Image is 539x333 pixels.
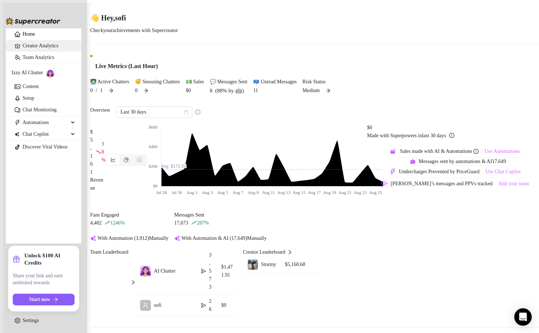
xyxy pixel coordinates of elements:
div: Undercharges Prevented by PriceGuard [390,168,480,176]
button: Use Chat Copilot [479,166,526,178]
span: gift [13,255,20,263]
span: thunderbolt [15,120,20,126]
img: svg%3e [390,148,397,155]
img: svg%3e [410,159,416,164]
span: Use Chat Copilot [485,169,520,175]
a: Chat Monitoring [23,107,57,112]
article: Check your achievements with Supercreator [90,27,178,35]
div: 0 [135,87,137,95]
div: / [96,87,97,95]
img: svg%3e [390,169,396,175]
article: With Automation & AI (17,649) [181,234,247,242]
article: 3,573 [209,251,213,291]
div: segmented control [106,154,147,166]
img: logo-BBDzfeDw.svg [6,17,60,25]
span: 1246 % [111,220,125,226]
span: arrow-right [326,88,331,93]
div: Risk Status [303,78,331,86]
span: calendar [184,110,188,114]
div: 😴 Snoozing Chatters [135,78,180,86]
span: user [143,303,148,308]
span: rise [191,220,196,225]
div: 11 [253,87,258,95]
a: Setup [23,95,34,101]
span: right [131,248,136,317]
span: Izzy AI Chatter [12,69,43,77]
article: 26 [209,297,213,313]
span: AI Chatter [154,267,175,275]
a: Creator Analytics [23,40,75,52]
div: 0 [90,87,93,95]
div: 8 [210,87,212,95]
span: arrow-right [53,297,58,302]
span: arrow-right [143,88,148,93]
article: Medium [303,87,320,95]
span: fall [96,149,101,154]
button: Use Automations [479,146,526,157]
article: Manually [247,234,267,242]
article: Manually [149,234,168,242]
a: Team Analytics [23,55,54,60]
span: arrow-right [108,88,113,93]
span: right [287,248,292,256]
span: pie-chart [124,157,129,162]
article: $5,160.68 [285,261,318,269]
article: Made with Superpowers in last 30 days [367,132,446,140]
span: info-circle [449,133,454,138]
span: rise [105,220,110,225]
span: sofi [154,301,161,309]
span: Add your team [498,181,529,187]
div: 1 [100,87,103,95]
article: Team Leaderboard [90,248,128,317]
article: Creator Leaderboard [243,248,285,256]
h4: 👋 Hey, sofi [90,13,178,23]
span: Chat Copilot [23,128,69,140]
span: send [201,303,206,308]
img: svg%3e [381,181,388,187]
img: izzy-ai-chatter-avatar-DDCN_rTZ.svg [140,266,151,277]
div: 👩‍💻 Active Chatters [90,78,129,86]
article: $0 [367,124,454,132]
strong: Unlock $100 AI Credits [24,252,75,266]
span: 287 % [197,220,209,226]
div: Open Intercom Messenger [514,308,532,326]
a: Settings [23,318,39,323]
span: info-circle [195,110,200,115]
div: [PERSON_NAME]’s messages and PPVs tracked [381,180,492,188]
span: Share your link and earn unlimited rewards [13,272,75,286]
span: 38 % [101,141,106,163]
article: $1,471.91 [221,263,233,279]
img: Stormy [248,259,258,270]
button: Add your team [492,178,535,190]
span: Last 30 days [120,107,188,118]
span: send [201,269,206,274]
img: AI Chatter [46,67,57,78]
article: 4,402 [90,219,102,227]
span: Start now [29,297,51,302]
article: Fans Engaged [90,211,168,219]
article: Revenue [90,176,106,192]
span: line-chart [111,157,116,162]
span: info-circle [474,149,479,154]
article: Messages Sent [174,211,267,219]
img: svg%3e [90,234,96,242]
h5: Live Metrics (Last Hour) [95,62,158,71]
button: Start nowarrow-right [13,294,75,305]
span: dollar-circle [137,157,142,162]
div: 💬 Messages Sent [210,78,247,86]
a: Content [23,84,39,89]
div: Sales made with AI & Automations [400,147,479,155]
article: Overview [90,106,110,114]
span: Use Automations [484,148,520,154]
article: With Automation (3,912) [97,234,149,242]
div: 17,649 [492,158,506,166]
a: Home [23,31,35,37]
img: svg%3e [174,234,180,242]
article: $0 [221,301,233,309]
img: Chat Copilot [15,132,19,137]
article: 17,673 [174,219,188,227]
a: Discover Viral Videos [23,144,68,150]
span: Stormy [261,262,276,267]
div: $0 [186,87,191,95]
div: 💵 Sales [186,78,204,86]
